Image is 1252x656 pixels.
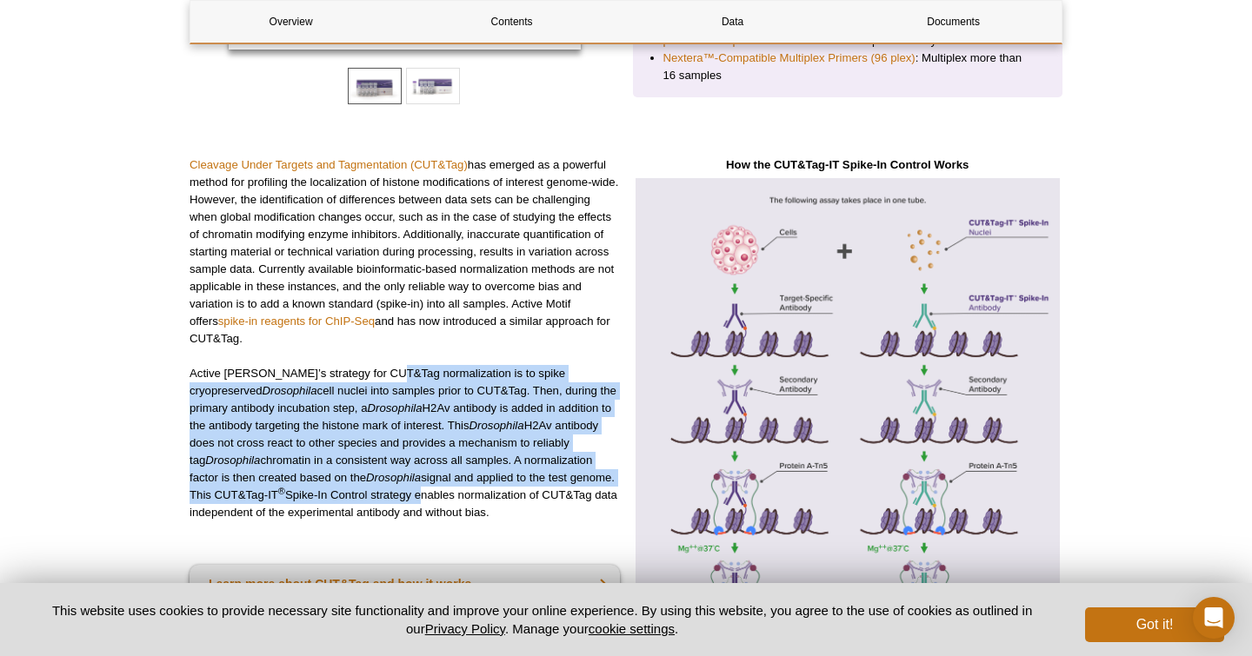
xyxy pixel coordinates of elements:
em: Drosophila [205,454,260,467]
sup: ® [278,485,285,495]
a: spike-in reagents for ChIP-Seq [218,315,375,328]
li: : Multiplex more than 16 samples [663,50,1033,84]
p: has emerged as a powerful method for profiling the localization of histone modifications of inter... [190,156,620,348]
a: Learn more about CUT&Tag and how it works [190,565,620,603]
em: Drosophila [366,471,421,484]
button: Got it! [1085,607,1224,642]
div: Open Intercom Messenger [1193,597,1235,639]
em: Drosophila [368,401,423,414]
em: Drosophila [469,419,524,432]
a: Contents [411,1,612,43]
a: Cleavage Under Targets and Tagmentation (CUT&Tag) [190,158,468,171]
a: Data [632,1,833,43]
p: This website uses cookies to provide necessary site functionality and improve your online experie... [28,601,1056,638]
a: Documents [853,1,1054,43]
a: Overview [190,1,391,43]
p: Active [PERSON_NAME]’s strategy for CUT&Tag normalization is to spike cryopreserved cell nuclei i... [190,365,620,521]
strong: How the CUT&Tag-IT Spike-In Control Works [726,158,969,171]
a: Nextera™-Compatible Multiplex Primers (96 plex) [663,50,916,67]
button: cookie settings [589,621,675,636]
a: Privacy Policy [425,621,505,636]
em: Drosophila [263,384,317,397]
